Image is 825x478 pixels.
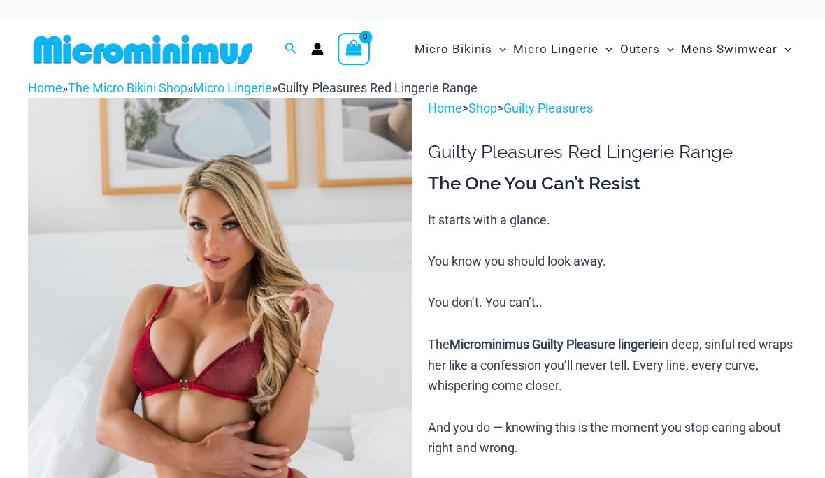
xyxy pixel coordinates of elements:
[428,172,797,196] h3: The One You Can’t Resist
[338,33,370,65] a: View Shopping Cart, empty
[193,80,272,95] a: Micro Lingerie
[513,31,598,67] span: Micro Lingerie
[428,141,797,163] h1: Guilty Pleasures Red Lingerie Range
[28,80,62,95] a: Home
[510,28,616,71] a: Micro LingerieMenu ToggleMenu Toggle
[415,31,492,67] span: Micro Bikinis
[450,337,659,352] b: Microminimus Guilty Pleasure lingerie
[278,80,478,95] span: Guilty Pleasures Red Lingerie Range
[428,98,797,119] p: > >
[660,31,674,67] span: Menu Toggle
[503,101,593,115] a: Guilty Pleasures
[428,101,462,115] a: Home
[411,28,510,71] a: Micro BikinisMenu ToggleMenu Toggle
[617,28,677,71] a: OutersMenu ToggleMenu Toggle
[468,101,497,115] a: Shop
[598,31,612,67] span: Menu Toggle
[409,26,797,73] nav: Site Navigation
[285,41,297,58] a: Search icon link
[311,43,324,55] a: Account icon link
[681,31,777,67] span: Mens Swimwear
[68,80,187,95] a: The Micro Bikini Shop
[492,31,506,67] span: Menu Toggle
[620,31,660,67] span: Outers
[28,80,478,95] span: » » »
[777,31,791,67] span: Menu Toggle
[28,34,258,65] img: MM SHOP LOGO FLAT
[677,28,795,71] a: Mens SwimwearMenu ToggleMenu Toggle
